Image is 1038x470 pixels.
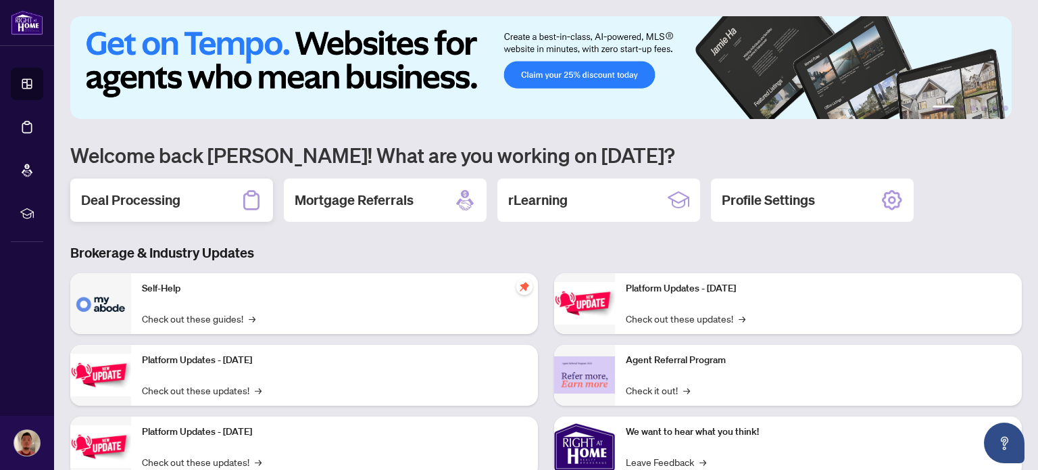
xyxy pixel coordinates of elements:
[142,383,262,398] a: Check out these updates!→
[255,454,262,469] span: →
[14,430,40,456] img: Profile Icon
[142,454,262,469] a: Check out these updates!→
[626,353,1011,368] p: Agent Referral Program
[70,243,1022,262] h3: Brokerage & Industry Updates
[142,311,255,326] a: Check out these guides!→
[70,354,131,396] img: Platform Updates - September 16, 2025
[626,281,1011,296] p: Platform Updates - [DATE]
[516,279,533,295] span: pushpin
[626,311,745,326] a: Check out these updates!→
[960,105,965,111] button: 2
[970,105,976,111] button: 3
[142,353,527,368] p: Platform Updates - [DATE]
[70,16,1012,119] img: Slide 0
[933,105,954,111] button: 1
[70,425,131,468] img: Platform Updates - July 21, 2025
[142,425,527,440] p: Platform Updates - [DATE]
[699,454,706,469] span: →
[1003,105,1008,111] button: 6
[626,425,1011,440] p: We want to hear what you think!
[992,105,997,111] button: 5
[722,191,815,210] h2: Profile Settings
[70,273,131,334] img: Self-Help
[508,191,568,210] h2: rLearning
[554,356,615,394] img: Agent Referral Program
[626,454,706,469] a: Leave Feedback→
[739,311,745,326] span: →
[554,282,615,325] img: Platform Updates - June 23, 2025
[11,10,43,35] img: logo
[626,383,690,398] a: Check it out!→
[70,142,1022,168] h1: Welcome back [PERSON_NAME]! What are you working on [DATE]?
[981,105,987,111] button: 4
[249,311,255,326] span: →
[255,383,262,398] span: →
[142,281,527,296] p: Self-Help
[81,191,180,210] h2: Deal Processing
[984,423,1024,463] button: Open asap
[295,191,414,210] h2: Mortgage Referrals
[683,383,690,398] span: →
